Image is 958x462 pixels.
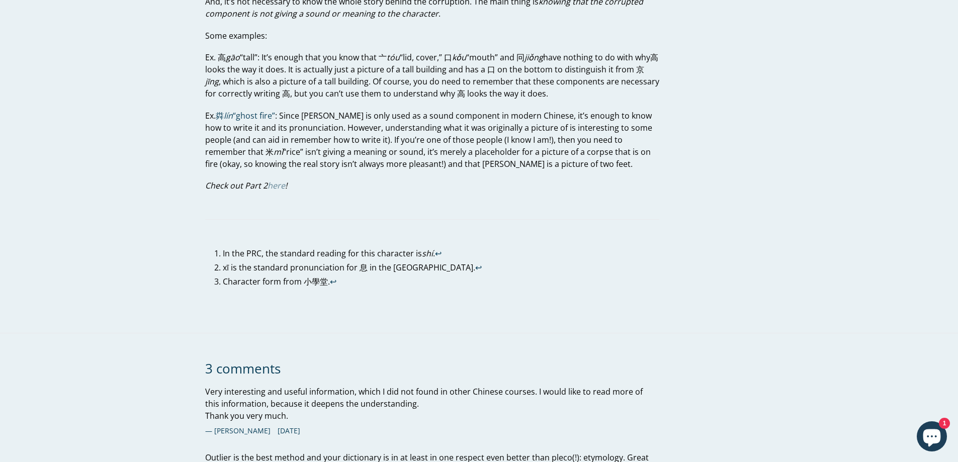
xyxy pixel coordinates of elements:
[205,426,271,435] span: [PERSON_NAME]
[205,180,287,192] em: Check out Part 2 !
[525,52,543,63] i: jiǒng
[224,110,233,121] i: lín
[435,248,442,259] a: ↩
[223,261,659,273] p: xī is the standard pronunciation for 息 in the [GEOGRAPHIC_DATA].
[205,386,659,422] p: Very interesting and useful information, which I did not found in other Chinese courses. I would ...
[205,51,659,100] p: Ex. 高 “tall”: It’s enough that you know that 亠 “lid, cover,” 口 “mouth” and 冋 have nothing to do w...
[268,180,285,192] a: here
[223,275,659,288] p: Character form from 小學堂.
[216,110,275,122] a: 粦lín“ghost fire”
[387,52,400,63] i: tóu
[205,110,659,170] p: Ex. : Since [PERSON_NAME] is only used as a sound component in modern Chinese, it’s enough to kno...
[475,262,482,273] a: ↩
[914,421,950,454] inbox-online-store-chat: Shopify online store chat
[205,30,659,42] p: Some examples:
[274,146,283,157] i: mǐ
[330,276,336,288] a: ↩
[205,361,659,377] h2: 3 comments
[422,248,433,259] i: shí
[223,247,659,259] p: In the PRC, the standard reading for this character is .
[205,76,219,87] i: jīng
[278,426,300,435] time: [DATE]
[452,52,466,63] i: kǒu
[226,52,240,63] i: gāo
